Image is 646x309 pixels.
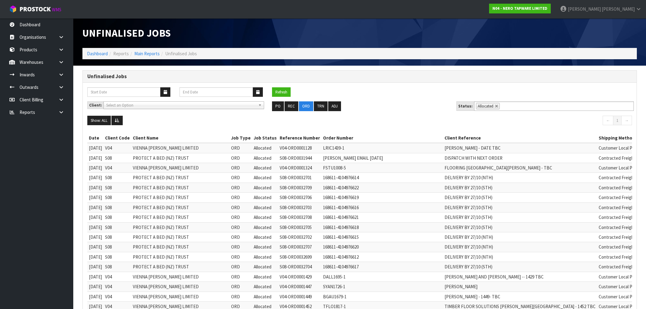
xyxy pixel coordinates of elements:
[230,252,252,262] td: ORD
[278,232,321,242] td: S08-ORD0032702
[603,116,613,125] a: ←
[278,133,321,143] th: Reference Number
[87,232,103,242] td: [DATE]
[602,6,635,12] span: [PERSON_NAME]
[254,155,271,161] span: Allocated
[278,242,321,252] td: S08-ORD0032707
[321,173,443,183] td: 168611-4104976614
[131,173,230,183] td: PROTECT A BED (NZ) TRUST
[87,193,103,202] td: [DATE]
[254,294,271,300] span: Allocated
[87,252,103,262] td: [DATE]
[103,292,131,301] td: V04
[443,173,597,183] td: DELIVERY BY 27/10 (NTH)
[165,51,197,56] span: Unfinalised Jobs
[254,244,271,250] span: Allocated
[131,163,230,173] td: VIENNA [PERSON_NAME] LIMITED
[103,252,131,262] td: S08
[443,292,597,301] td: [PERSON_NAME] - 1449- TBC
[103,242,131,252] td: S08
[621,116,632,125] a: →
[103,262,131,272] td: S08
[131,242,230,252] td: PROTECT A BED (NZ) TRUST
[443,252,597,262] td: DELIVERY BY 27/10 (NTH)
[489,4,551,13] a: N04 - NERO TAPWARE LIMITED
[443,183,597,192] td: DELIVERY BY 27/10 (STH)
[87,202,103,212] td: [DATE]
[131,143,230,153] td: VIENNA [PERSON_NAME] LIMITED
[131,153,230,163] td: PROTECT A BED (NZ) TRUST
[131,183,230,192] td: PROTECT A BED (NZ) TRUST
[230,272,252,282] td: ORD
[87,222,103,232] td: [DATE]
[230,232,252,242] td: ORD
[254,194,271,200] span: Allocated
[254,175,271,180] span: Allocated
[230,173,252,183] td: ORD
[131,272,230,282] td: VIENNA [PERSON_NAME] LIMITED
[478,104,493,109] span: Allocated
[321,262,443,272] td: 168611-4104976617
[87,116,111,125] button: Show: ALL
[278,222,321,232] td: S08-ORD0032705
[278,272,321,282] td: V04-ORD0001429
[492,6,547,11] strong: N04 - NERO TAPWARE LIMITED
[9,5,17,13] img: cube-alt.png
[254,254,271,260] span: Allocated
[321,202,443,212] td: 168611-4104976616
[328,101,341,111] button: ADJ
[278,292,321,301] td: V04-ORD0001449
[278,143,321,153] td: V04-ORD0001128
[230,222,252,232] td: ORD
[87,87,161,97] input: Start Date
[103,282,131,292] td: V04
[278,193,321,202] td: S08-ORD0032706
[321,193,443,202] td: 168611-4104976619
[131,282,230,292] td: VIENNA [PERSON_NAME] LIMITED
[230,193,252,202] td: ORD
[103,193,131,202] td: S08
[443,272,597,282] td: [PERSON_NAME] AND [PERSON_NAME] -- 1429 TBC
[103,213,131,222] td: S08
[87,262,103,272] td: [DATE]
[230,153,252,163] td: ORD
[131,202,230,212] td: PROTECT A BED (NZ) TRUST
[103,143,131,153] td: V04
[321,153,443,163] td: [PERSON_NAME] EMAIL [DATE]
[278,213,321,222] td: S08-ORD0032708
[278,163,321,173] td: V04-ORD0001324
[131,222,230,232] td: PROTECT A BED (NZ) TRUST
[299,101,313,111] button: ORD
[230,213,252,222] td: ORD
[321,272,443,282] td: DALL1695-1
[443,193,597,202] td: DELIVERY BY 27/10 (STH)
[230,133,252,143] th: Job Type
[52,7,61,13] small: WMS
[103,133,131,143] th: Client Code
[20,5,51,13] span: ProStock
[254,284,271,289] span: Allocated
[131,262,230,272] td: PROTECT A BED (NZ) TRUST
[321,213,443,222] td: 168611-4104976621
[87,163,103,173] td: [DATE]
[87,242,103,252] td: [DATE]
[252,133,278,143] th: Job Status
[278,173,321,183] td: S08-ORD0032701
[87,282,103,292] td: [DATE]
[254,205,271,210] span: Allocated
[103,272,131,282] td: V04
[131,292,230,301] td: VIENNA [PERSON_NAME] LIMITED
[230,183,252,192] td: ORD
[103,153,131,163] td: S08
[314,101,328,111] button: TRN
[230,242,252,252] td: ORD
[443,163,597,173] td: FLOORING [GEOGRAPHIC_DATA][PERSON_NAME] - TBC
[131,232,230,242] td: PROTECT A BED (NZ) TRUST
[87,74,632,79] h3: Unfinalised Jobs
[103,222,131,232] td: S08
[321,163,443,173] td: FSTU1008-5
[443,232,597,242] td: DELIVERY BY 27/10 (NTH)
[230,262,252,272] td: ORD
[113,51,129,56] span: Reports
[87,272,103,282] td: [DATE]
